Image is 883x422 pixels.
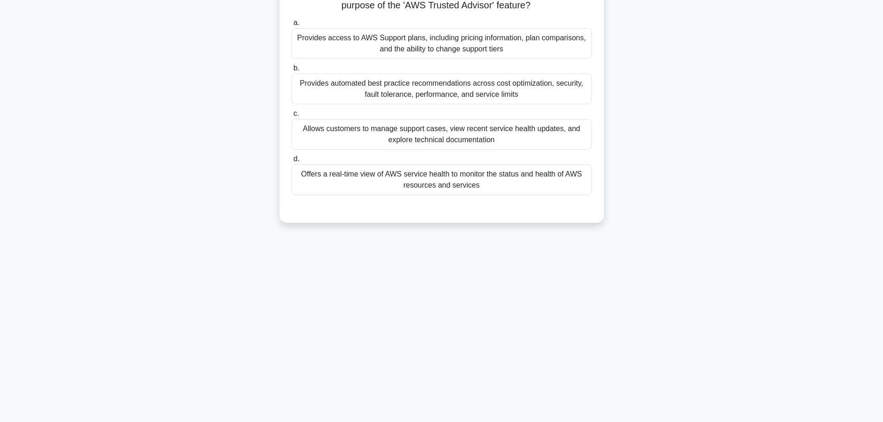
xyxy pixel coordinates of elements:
[292,74,592,104] div: Provides automated best practice recommendations across cost optimization, security, fault tolera...
[292,28,592,59] div: Provides access to AWS Support plans, including pricing information, plan comparisons, and the ab...
[292,164,592,195] div: Offers a real-time view of AWS service health to monitor the status and health of AWS resources a...
[292,119,592,150] div: Allows customers to manage support cases, view recent service health updates, and explore technic...
[293,19,299,26] span: a.
[293,109,299,117] span: c.
[293,155,299,163] span: d.
[293,64,299,72] span: b.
